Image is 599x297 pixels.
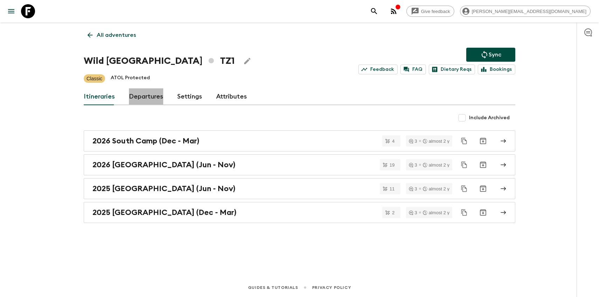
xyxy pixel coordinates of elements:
a: 2026 [GEOGRAPHIC_DATA] (Jun - Nov) [84,154,515,175]
button: Duplicate [458,135,470,147]
div: [PERSON_NAME][EMAIL_ADDRESS][DOMAIN_NAME] [460,6,591,17]
p: All adventures [97,31,136,39]
a: 2026 South Camp (Dec - Mar) [84,130,515,151]
div: almost 2 y [423,163,449,167]
a: Bookings [478,65,515,74]
div: almost 2 y [423,187,449,191]
h2: 2026 South Camp (Dec - Mar) [92,136,199,146]
span: 2 [388,210,399,215]
button: Duplicate [458,182,470,195]
a: Give feedback [406,6,454,17]
div: almost 2 y [423,139,449,143]
a: Settings [177,88,202,105]
button: Edit Adventure Title [240,54,254,68]
div: 3 [409,187,417,191]
span: [PERSON_NAME][EMAIL_ADDRESS][DOMAIN_NAME] [468,9,590,14]
a: Itineraries [84,88,115,105]
div: 3 [409,139,417,143]
p: Sync [489,50,501,59]
button: Duplicate [458,206,470,219]
p: Classic [87,75,102,82]
span: 4 [388,139,399,143]
a: Dietary Reqs [429,65,475,74]
button: Archive [476,205,490,220]
h2: 2026 [GEOGRAPHIC_DATA] (Jun - Nov) [92,160,235,169]
div: 3 [409,163,417,167]
a: Attributes [216,88,247,105]
a: Feedback [358,65,398,74]
span: Include Archived [469,114,510,121]
div: 3 [409,210,417,215]
h2: 2025 [GEOGRAPHIC_DATA] (Dec - Mar) [92,208,236,217]
button: search adventures [367,4,381,18]
div: almost 2 y [423,210,449,215]
button: Sync adventure departures to the booking engine [466,48,515,62]
span: 11 [385,187,399,191]
a: 2025 [GEOGRAPHIC_DATA] (Jun - Nov) [84,178,515,199]
button: Archive [476,182,490,196]
button: menu [4,4,18,18]
a: Departures [129,88,163,105]
span: 19 [385,163,399,167]
button: Archive [476,158,490,172]
button: Archive [476,134,490,148]
a: FAQ [400,65,426,74]
a: Guides & Tutorials [248,284,298,291]
a: Privacy Policy [312,284,351,291]
a: All adventures [84,28,140,42]
button: Duplicate [458,158,470,171]
span: Give feedback [417,9,454,14]
p: ATOL Protected [111,74,150,83]
h1: Wild [GEOGRAPHIC_DATA] TZ1 [84,54,235,68]
a: 2025 [GEOGRAPHIC_DATA] (Dec - Mar) [84,202,515,223]
h2: 2025 [GEOGRAPHIC_DATA] (Jun - Nov) [92,184,235,193]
